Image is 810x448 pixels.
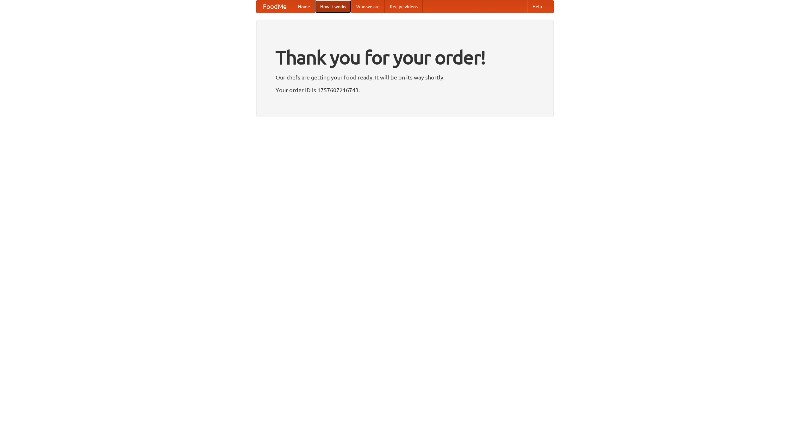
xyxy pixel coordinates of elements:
[351,0,385,13] a: Who we are
[276,73,534,82] p: Our chefs are getting your food ready. It will be on its way shortly.
[276,85,534,95] p: Your order ID is 1757607216743.
[385,0,423,13] a: Recipe videos
[257,0,293,13] a: FoodMe
[315,0,351,13] a: How it works
[527,0,547,13] a: Help
[293,0,315,13] a: Home
[276,42,534,73] h1: Thank you for your order!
